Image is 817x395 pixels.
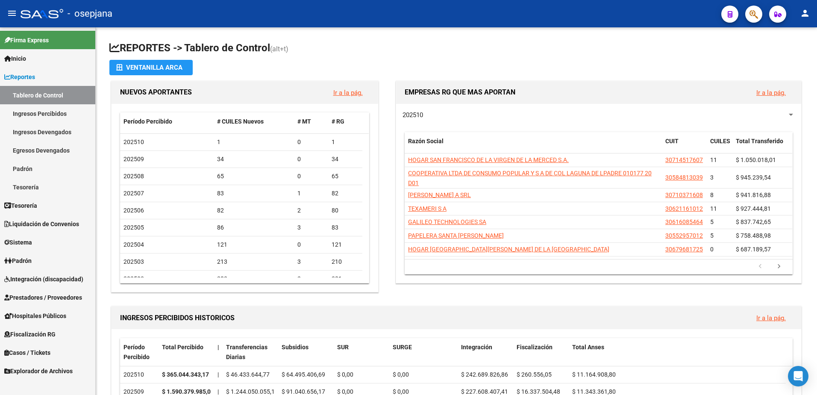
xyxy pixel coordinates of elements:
[4,35,49,45] span: Firma Express
[217,371,219,378] span: |
[710,156,717,163] span: 11
[123,190,144,197] span: 202507
[332,118,344,125] span: # RG
[123,118,172,125] span: Período Percibido
[662,132,707,160] datatable-header-cell: CUIT
[4,293,82,302] span: Prestadores / Proveedores
[788,366,808,386] div: Open Intercom Messenger
[408,192,471,198] span: [PERSON_NAME] A SRL
[297,118,311,125] span: # MT
[123,207,144,214] span: 202506
[297,137,325,147] div: 0
[120,338,159,366] datatable-header-cell: Período Percibido
[732,132,792,160] datatable-header-cell: Total Transferido
[123,224,144,231] span: 202505
[4,219,79,229] span: Liquidación de Convenios
[162,344,203,351] span: Total Percibido
[4,330,56,339] span: Fiscalización RG
[710,138,730,144] span: CUILES
[162,371,209,378] strong: $ 365.044.343,17
[120,88,192,96] span: NUEVOS APORTANTES
[123,173,144,180] span: 202508
[405,132,662,160] datatable-header-cell: Razón Social
[297,206,325,215] div: 2
[665,138,679,144] span: CUIT
[389,338,458,366] datatable-header-cell: SURGE
[4,348,50,357] span: Casos / Tickets
[458,338,513,366] datatable-header-cell: Integración
[332,240,359,250] div: 121
[217,344,219,351] span: |
[217,189,291,198] div: 83
[217,171,291,181] div: 65
[297,171,325,181] div: 0
[226,344,267,360] span: Transferencias Diarias
[297,154,325,164] div: 0
[4,201,37,210] span: Tesorería
[214,112,294,131] datatable-header-cell: # CUILES Nuevos
[707,132,732,160] datatable-header-cell: CUILES
[159,338,214,366] datatable-header-cell: Total Percibido
[4,366,73,376] span: Explorador de Archivos
[297,257,325,267] div: 3
[223,338,278,366] datatable-header-cell: Transferencias Diarias
[4,311,66,321] span: Hospitales Públicos
[461,388,508,395] span: $ 227.608.407,41
[123,370,155,380] div: 202510
[736,246,771,253] span: $ 687.189,57
[569,338,786,366] datatable-header-cell: Total Anses
[408,156,569,163] span: HOGAR SAN FRANCISCO DE LA VIRGEN DE LA MERCED S.A.
[120,112,214,131] datatable-header-cell: Período Percibido
[710,246,714,253] span: 0
[665,218,703,225] span: 30616085464
[408,218,486,225] span: GALILEO TECHNOLOGIES SA
[297,223,325,233] div: 3
[123,241,144,248] span: 202504
[334,338,389,366] datatable-header-cell: SUR
[393,344,412,351] span: SURGE
[736,205,771,212] span: $ 927.444,81
[116,60,186,75] div: Ventanilla ARCA
[408,246,609,253] span: HOGAR [GEOGRAPHIC_DATA][PERSON_NAME] DE LA [GEOGRAPHIC_DATA]
[736,218,771,225] span: $ 837.742,65
[217,240,291,250] div: 121
[405,88,515,96] span: EMPRESAS RG QUE MAS APORTAN
[278,338,334,366] datatable-header-cell: Subsidios
[337,388,353,395] span: $ 0,00
[123,275,144,282] span: 202502
[461,344,492,351] span: Integración
[332,206,359,215] div: 80
[217,257,291,267] div: 213
[217,118,264,125] span: # CUILES Nuevos
[517,344,553,351] span: Fiscalización
[736,138,783,144] span: Total Transferido
[217,388,219,395] span: |
[328,112,362,131] datatable-header-cell: # RG
[123,156,144,162] span: 202509
[68,4,112,23] span: - osepjana
[710,218,714,225] span: 5
[217,137,291,147] div: 1
[756,314,786,322] a: Ir a la pág.
[665,205,703,212] span: 30621161012
[710,174,714,181] span: 3
[7,8,17,18] mat-icon: menu
[337,344,349,351] span: SUR
[214,338,223,366] datatable-header-cell: |
[572,371,616,378] span: $ 11.164.908,80
[337,371,353,378] span: $ 0,00
[408,138,444,144] span: Razón Social
[217,274,291,284] div: 283
[517,371,552,378] span: $ 260.556,05
[4,238,32,247] span: Sistema
[4,54,26,63] span: Inicio
[109,41,803,56] h1: REPORTES -> Tablero de Control
[756,89,786,97] a: Ir a la pág.
[665,192,703,198] span: 30710371608
[736,192,771,198] span: $ 941.816,88
[162,388,214,395] strong: $ 1.590.379.985,00
[408,232,504,239] span: PAPELERA SANTA [PERSON_NAME]
[332,171,359,181] div: 65
[217,206,291,215] div: 82
[710,205,717,212] span: 11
